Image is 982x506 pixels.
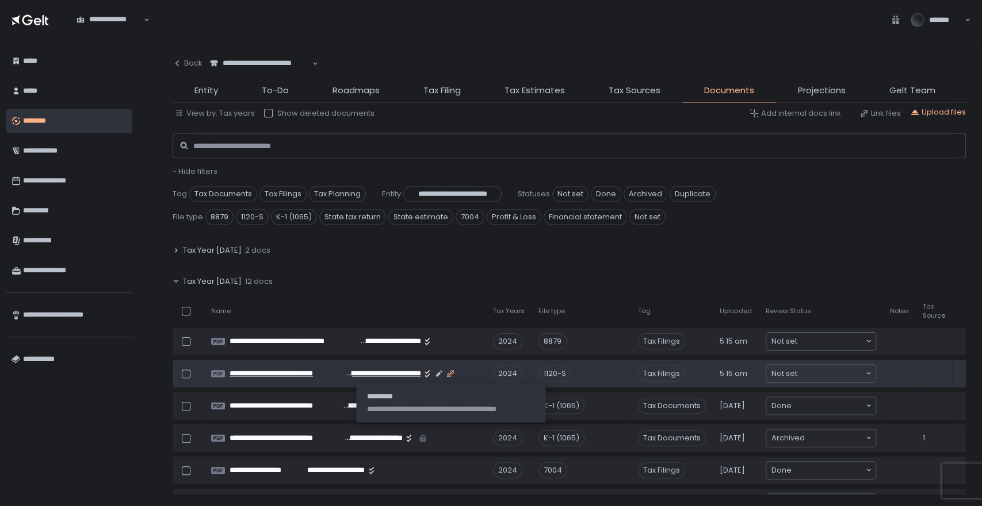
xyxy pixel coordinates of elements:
[771,465,792,476] span: Done
[766,333,876,350] div: Search for option
[319,209,386,225] span: State tax return
[518,189,550,199] span: Statuses
[771,432,805,444] span: Archived
[792,465,865,476] input: Search for option
[720,336,747,347] span: 5:15 am
[205,209,234,225] span: 8879
[805,432,865,444] input: Search for option
[236,209,269,225] span: 1120-S
[487,209,541,225] span: Profit & Loss
[771,400,792,412] span: Done
[423,84,461,97] span: Tax Filing
[245,245,270,256] span: 2 docs
[493,398,522,414] div: 2024
[538,398,584,414] div: K-1 (1065)
[797,336,865,347] input: Search for option
[638,307,651,315] span: Tag
[766,307,811,315] span: Review Status
[173,52,202,75] button: Back
[173,58,202,69] div: Back
[552,186,589,202] span: Not set
[638,366,685,382] span: Tax Filings
[245,276,273,287] span: 12 docs
[493,430,522,446] div: 2024
[629,209,666,225] span: Not set
[638,430,706,446] span: Tax Documents
[720,433,745,443] span: [DATE]
[923,433,925,443] span: 1
[638,462,685,478] span: Tax Filings
[175,108,255,119] button: View by: Tax years
[750,108,841,119] button: Add internal docs link
[493,307,525,315] span: Tax Years
[792,400,865,412] input: Search for option
[923,302,945,319] span: Tax Source
[771,336,797,347] span: Not set
[538,430,584,446] div: K-1 (1065)
[333,84,380,97] span: Roadmaps
[624,186,667,202] span: Archived
[309,186,366,202] span: Tax Planning
[720,307,752,315] span: Uploaded
[798,84,846,97] span: Projections
[670,186,716,202] span: Duplicate
[638,333,685,349] span: Tax Filings
[910,107,966,117] button: Upload files
[77,25,143,36] input: Search for option
[173,189,187,199] span: Tag
[889,84,935,97] span: Gelt Team
[704,84,754,97] span: Documents
[210,69,311,80] input: Search for option
[271,209,317,225] span: K-1 (1065)
[493,462,522,478] div: 2024
[538,333,567,349] div: 8879
[538,366,571,382] div: 1120-S
[544,209,627,225] span: Financial statement
[173,166,217,177] button: - Hide filters
[538,307,565,315] span: File type
[720,465,745,475] span: [DATE]
[493,333,522,349] div: 2024
[388,209,453,225] span: State estimate
[859,108,901,119] button: Link files
[766,462,876,479] div: Search for option
[189,186,257,202] span: Tax Documents
[202,52,318,76] div: Search for option
[211,307,231,315] span: Name
[538,462,567,478] div: 7004
[766,397,876,414] div: Search for option
[493,366,522,382] div: 2024
[456,209,484,225] span: 7004
[766,365,876,382] div: Search for option
[69,8,150,32] div: Search for option
[173,212,203,222] span: File type
[766,429,876,447] div: Search for option
[262,84,289,97] span: To-Do
[771,368,797,379] span: Not set
[591,186,621,202] span: Done
[720,368,747,379] span: 5:15 am
[609,84,660,97] span: Tax Sources
[797,368,865,379] input: Search for option
[638,398,706,414] span: Tax Documents
[382,189,401,199] span: Entity
[183,245,242,256] span: Tax Year [DATE]
[890,307,909,315] span: Notes
[194,84,218,97] span: Entity
[720,401,745,411] span: [DATE]
[259,186,307,202] span: Tax Filings
[183,276,242,287] span: Tax Year [DATE]
[505,84,565,97] span: Tax Estimates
